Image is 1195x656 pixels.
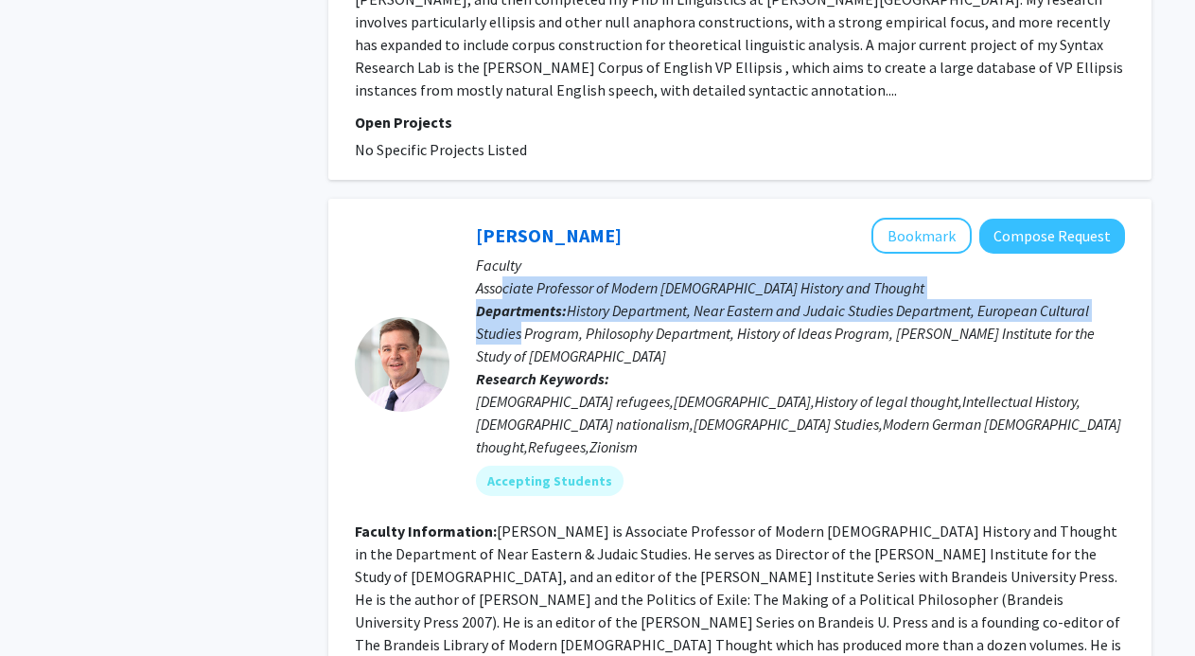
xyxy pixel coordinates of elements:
b: Research Keywords: [476,369,609,388]
span: No Specific Projects Listed [355,140,527,159]
button: Compose Request to Eugene Sheppard [979,219,1125,254]
iframe: Chat [14,571,80,642]
a: [PERSON_NAME] [476,223,622,247]
p: Associate Professor of Modern [DEMOGRAPHIC_DATA] History and Thought [476,276,1125,299]
p: Faculty [476,254,1125,276]
button: Add Eugene Sheppard to Bookmarks [871,218,972,254]
b: Departments: [476,301,567,320]
span: History Department, Near Eastern and Judaic Studies Department, European Cultural Studies Program... [476,301,1095,365]
div: [DEMOGRAPHIC_DATA] refugees,[DEMOGRAPHIC_DATA],History of legal thought,Intellectual History,[DEM... [476,390,1125,458]
mat-chip: Accepting Students [476,466,624,496]
p: Open Projects [355,111,1125,133]
b: Faculty Information: [355,522,497,541]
